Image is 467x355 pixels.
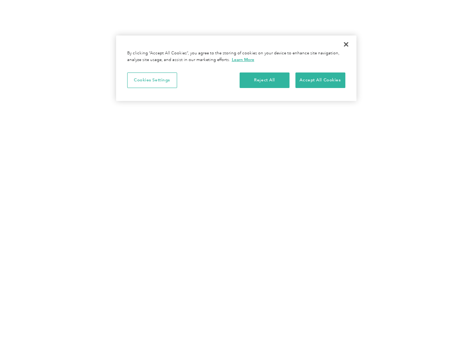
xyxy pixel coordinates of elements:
div: Privacy [116,35,356,101]
a: More information about your privacy, opens in a new tab [232,57,254,62]
button: Accept All Cookies [295,72,345,88]
div: Cookie banner [116,35,356,101]
button: Reject All [240,72,290,88]
button: Close [338,36,354,53]
button: Cookies Settings [127,72,177,88]
div: By clicking “Accept All Cookies”, you agree to the storing of cookies on your device to enhance s... [127,50,345,63]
